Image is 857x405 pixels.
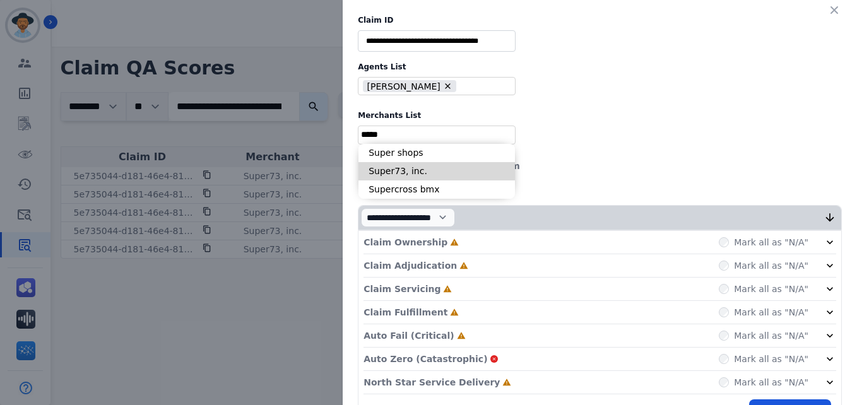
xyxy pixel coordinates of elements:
[358,110,842,120] label: Merchants List
[363,353,487,365] p: Auto Zero (Catastrophic)
[443,81,452,91] button: Remove Katherine Godley
[358,15,842,25] label: Claim ID
[363,80,457,92] li: [PERSON_NAME]
[363,283,440,295] p: Claim Servicing
[734,236,808,249] label: Mark all as "N/A"
[358,62,842,72] label: Agents List
[363,306,447,319] p: Claim Fulfillment
[363,376,500,389] p: North Star Service Delivery
[358,162,515,180] li: Super73, inc.
[363,329,454,342] p: Auto Fail (Critical)
[361,128,512,141] ul: selected options
[361,79,507,94] ul: selected options
[734,259,808,272] label: Mark all as "N/A"
[363,236,447,249] p: Claim Ownership
[734,329,808,342] label: Mark all as "N/A"
[734,353,808,365] label: Mark all as "N/A"
[734,376,808,389] label: Mark all as "N/A"
[358,177,842,190] div: Evaluator:
[358,160,842,172] div: Evaluation Date:
[734,283,808,295] label: Mark all as "N/A"
[734,306,808,319] label: Mark all as "N/A"
[358,180,515,199] li: Supercross bmx
[358,144,515,162] li: Super shops
[363,259,457,272] p: Claim Adjudication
